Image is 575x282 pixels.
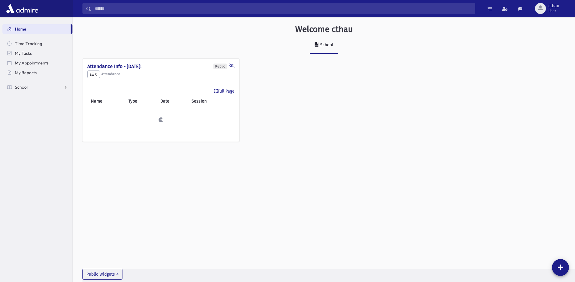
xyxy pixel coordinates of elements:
span: 0 [90,72,97,77]
div: School [319,42,333,48]
a: My Appointments [2,58,72,68]
button: Public Widgets [82,269,122,280]
span: My Reports [15,70,37,75]
th: Name [87,94,125,108]
span: cthau [548,4,559,8]
span: My Tasks [15,51,32,56]
a: My Tasks [2,48,72,58]
h3: Welcome cthau [295,24,353,34]
span: My Appointments [15,60,48,66]
th: Date [157,94,188,108]
div: Public [213,64,227,69]
a: Home [2,24,71,34]
h5: Attendance [87,70,235,78]
img: AdmirePro [5,2,40,15]
th: Session [188,94,234,108]
span: Home [15,26,26,32]
th: Type [125,94,157,108]
span: User [548,8,559,13]
a: School [2,82,72,92]
button: 0 [87,70,100,78]
a: Time Tracking [2,39,72,48]
span: Time Tracking [15,41,42,46]
a: Full Page [214,88,235,94]
span: School [15,84,28,90]
a: My Reports [2,68,72,77]
a: School [310,37,338,54]
h4: Attendance Info - [DATE]! [87,64,235,69]
input: Search [91,3,475,14]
